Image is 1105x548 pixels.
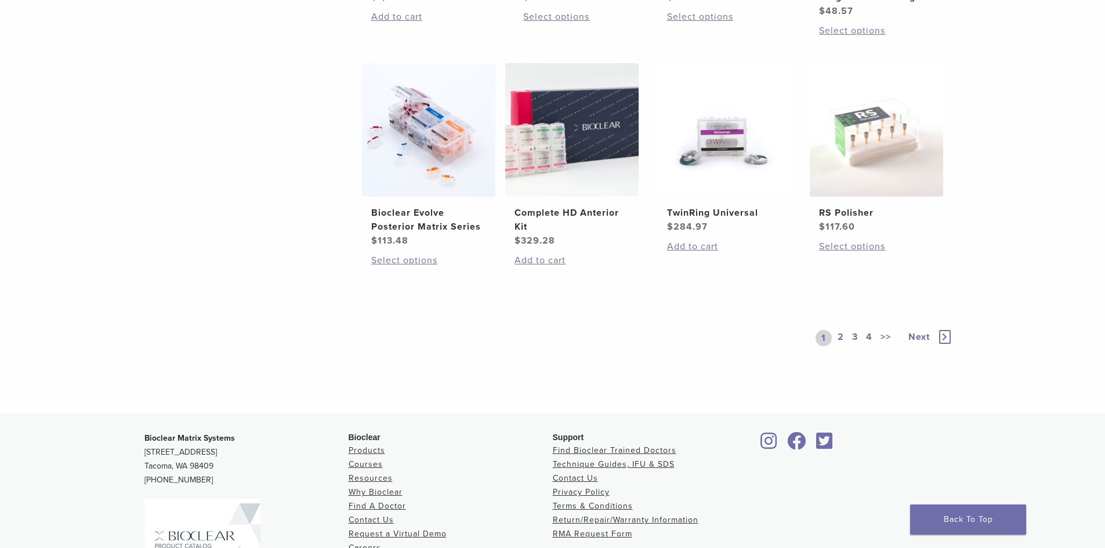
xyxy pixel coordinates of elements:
[553,459,675,469] a: Technique Guides, IFU & SDS
[667,221,708,233] bdi: 284.97
[349,501,406,511] a: Find A Doctor
[667,239,782,253] a: Add to cart: “TwinRing Universal”
[349,445,385,455] a: Products
[667,206,782,220] h2: TwinRing Universal
[515,235,555,246] bdi: 329.28
[553,529,632,539] a: RMA Request Form
[144,433,235,443] strong: Bioclear Matrix Systems
[515,206,629,234] h2: Complete HD Anterior Kit
[864,330,875,346] a: 4
[349,459,383,469] a: Courses
[349,515,394,525] a: Contact Us
[361,63,497,248] a: Bioclear Evolve Posterior Matrix SeriesBioclear Evolve Posterior Matrix Series $113.48
[819,24,934,38] a: Select options for “Diamond Wedge and Long Diamond Wedge”
[850,330,860,346] a: 3
[809,63,944,234] a: RS PolisherRS Polisher $117.60
[819,5,853,17] bdi: 48.57
[371,235,408,246] bdi: 113.48
[349,433,381,442] span: Bioclear
[819,221,825,233] span: $
[878,330,893,346] a: >>
[349,487,403,497] a: Why Bioclear
[371,10,486,24] a: Add to cart: “Blaster Kit”
[144,431,349,487] p: [STREET_ADDRESS] Tacoma, WA 98409 [PHONE_NUMBER]
[813,439,837,451] a: Bioclear
[505,63,639,197] img: Complete HD Anterior Kit
[757,439,781,451] a: Bioclear
[553,445,676,455] a: Find Bioclear Trained Doctors
[505,63,640,248] a: Complete HD Anterior KitComplete HD Anterior Kit $329.28
[910,505,1026,535] a: Back To Top
[553,515,698,525] a: Return/Repair/Warranty Information
[349,529,447,539] a: Request a Virtual Demo
[515,235,521,246] span: $
[515,253,629,267] a: Add to cart: “Complete HD Anterior Kit”
[362,63,495,197] img: Bioclear Evolve Posterior Matrix Series
[819,239,934,253] a: Select options for “RS Polisher”
[816,330,832,346] a: 1
[658,63,791,197] img: TwinRing Universal
[371,253,486,267] a: Select options for “Bioclear Evolve Posterior Matrix Series”
[810,63,943,197] img: RS Polisher
[819,206,934,220] h2: RS Polisher
[667,10,782,24] a: Select options for “Diamond Wedge Kits”
[553,487,610,497] a: Privacy Policy
[523,10,638,24] a: Select options for “BT Matrix Series”
[657,63,792,234] a: TwinRing UniversalTwinRing Universal $284.97
[553,501,633,511] a: Terms & Conditions
[371,206,486,234] h2: Bioclear Evolve Posterior Matrix Series
[349,473,393,483] a: Resources
[371,235,378,246] span: $
[784,439,810,451] a: Bioclear
[553,433,584,442] span: Support
[667,221,673,233] span: $
[819,5,825,17] span: $
[553,473,598,483] a: Contact Us
[908,331,930,343] span: Next
[835,330,846,346] a: 2
[819,221,855,233] bdi: 117.60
